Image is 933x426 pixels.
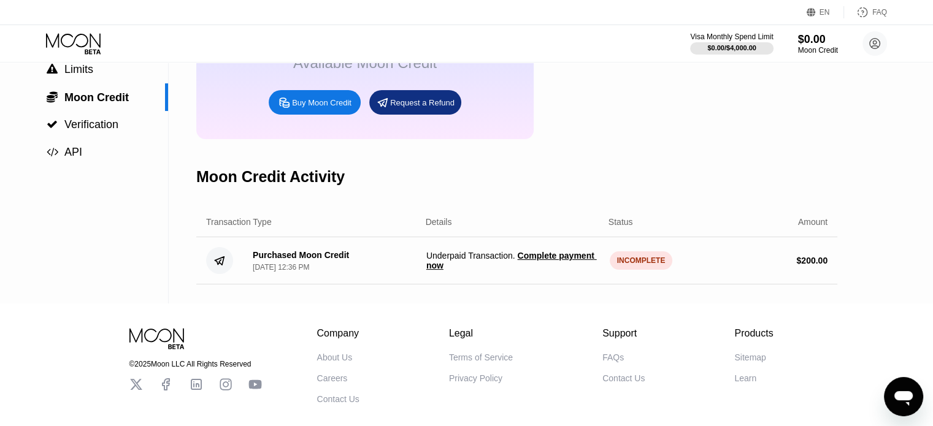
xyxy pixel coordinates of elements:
div: Available Moon Credit [293,55,437,72]
div: About Us [317,352,353,362]
div: EN [807,6,844,18]
div: $0.00 / $4,000.00 [707,44,756,51]
div: Privacy Policy [449,373,502,383]
div: $0.00Moon Credit [798,33,838,55]
span:  [47,119,58,130]
div:  [46,91,58,103]
div: Moon Credit Activity [196,168,345,186]
span:  [47,91,58,103]
div: Careers [317,373,348,383]
div: Visa Monthly Spend Limit$0.00/$4,000.00 [690,32,773,55]
div: Contact Us [317,394,359,404]
div: Details [426,217,452,227]
div: FAQ [872,8,887,17]
div: Visa Monthly Spend Limit [690,32,773,41]
div: Moon Credit [798,46,838,55]
span: Complete payment now [426,251,597,270]
div: $0.00 [798,33,838,46]
div: Request a Refund [390,97,455,108]
div: INCOMPLETE [610,251,673,270]
div: Learn [734,373,756,383]
div: [DATE] 12:36 PM [253,263,309,272]
span: Verification [64,118,118,131]
div: Company [317,328,359,339]
div: Buy Moon Credit [292,97,351,108]
div: Sitemap [734,352,766,362]
div: Status [609,217,633,227]
div:  [46,119,58,130]
div: Support [602,328,645,339]
div: Request a Refund [369,90,461,115]
span: API [64,146,82,158]
div: Terms of Service [449,352,513,362]
iframe: Button to launch messaging window [884,377,923,416]
div: Buy Moon Credit [269,90,361,115]
span: Moon Credit [64,91,129,104]
div: FAQs [602,352,624,362]
div: FAQ [844,6,887,18]
div: Purchased Moon Credit [253,250,349,260]
div: Contact Us [602,373,645,383]
div: © 2025 Moon LLC All Rights Reserved [129,360,262,368]
div: EN [820,8,830,17]
div:  [46,146,58,158]
span: Underpaid Transaction . [426,251,600,270]
span:  [47,64,58,75]
div: Products [734,328,773,339]
div: Legal [449,328,513,339]
span:  [47,146,58,158]
span: Limits [64,63,93,75]
div: $ 200.00 [796,256,827,265]
div: Transaction Type [206,217,272,227]
div: Amount [798,217,827,227]
div:  [46,64,58,75]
